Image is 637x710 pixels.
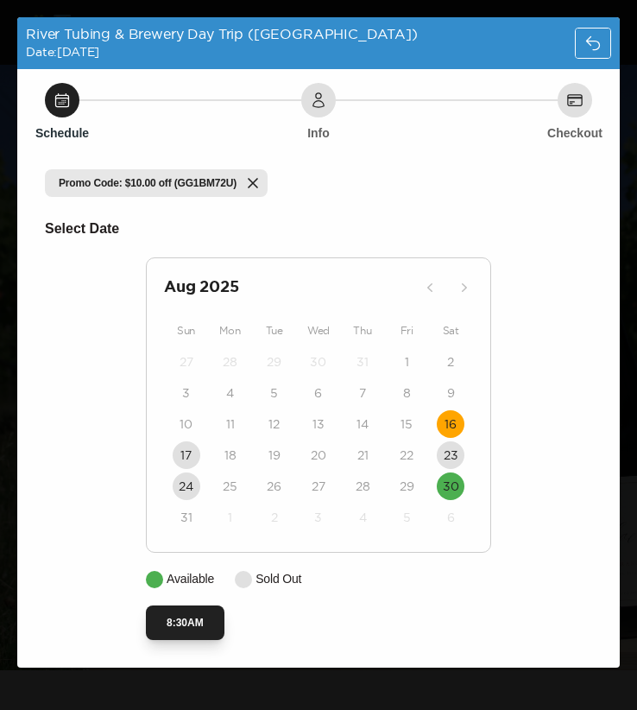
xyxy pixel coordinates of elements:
time: 25 [223,478,237,495]
time: 29 [267,353,281,371]
div: Wed [296,320,340,341]
button: 29 [393,472,420,500]
button: 5 [393,504,420,531]
button: 2 [437,348,464,376]
time: 15 [400,415,413,433]
div: Sun [164,320,208,341]
time: 6 [447,509,455,526]
button: 15 [393,410,420,438]
button: 17 [173,441,200,469]
button: 23 [437,441,464,469]
time: 5 [270,384,278,402]
div: Thu [341,320,385,341]
time: 12 [268,415,280,433]
button: 8 [393,379,420,407]
p: Available [167,570,214,588]
time: 5 [403,509,411,526]
time: 17 [180,447,192,464]
time: 31 [180,509,192,526]
time: 21 [357,447,369,464]
time: 19 [268,447,281,464]
div: Sat [429,320,473,341]
time: 14 [356,415,369,433]
button: 28 [217,348,244,376]
time: 3 [314,509,322,526]
h6: Select Date [45,218,592,240]
time: 2 [271,509,278,526]
time: 13 [312,415,325,433]
button: 19 [261,441,288,469]
time: 1 [405,353,409,371]
button: 1 [217,504,244,531]
time: 31 [356,353,369,371]
div: Tue [252,320,296,341]
div: Mon [208,320,252,341]
h6: Schedule [35,124,89,142]
button: 29 [261,348,288,376]
button: 26 [261,472,288,500]
time: 29 [400,478,414,495]
p: Sold Out [255,570,301,588]
button: 2 [261,504,288,531]
time: 2 [447,353,454,371]
button: 1 [393,348,420,376]
time: 4 [359,509,367,526]
h2: Aug 2025 [164,276,416,300]
h6: Checkout [547,124,602,142]
button: 7 [349,379,376,407]
time: 27 [180,353,193,371]
time: 20 [311,447,326,464]
button: 18 [217,441,244,469]
button: 20 [305,441,332,469]
button: 6 [437,504,464,531]
button: 27 [173,348,200,376]
time: 23 [444,447,458,464]
time: 22 [400,447,413,464]
button: 22 [393,441,420,469]
button: 6 [305,379,332,407]
time: 3 [182,384,190,402]
time: 8 [403,384,411,402]
time: 28 [223,353,237,371]
time: 24 [179,478,193,495]
button: 16 [437,410,464,438]
button: 27 [305,472,332,500]
button: 30 [305,348,332,376]
button: 10 [173,410,200,438]
div: Fri [385,320,429,341]
button: 9 [437,379,464,407]
span: River Tubing & Brewery Day Trip ([GEOGRAPHIC_DATA]) [26,26,418,41]
span: Date: [DATE] [26,45,99,59]
time: 18 [224,447,237,464]
button: 24 [173,472,200,500]
time: 1 [228,509,232,526]
button: 3 [173,379,200,407]
time: 16 [445,415,457,433]
button: 21 [349,441,376,469]
button: 3 [305,504,332,531]
button: 5 [261,379,288,407]
time: 11 [226,415,235,433]
button: 12 [261,410,288,438]
button: 31 [173,504,200,531]
time: 30 [443,478,459,495]
time: 28 [356,478,370,495]
time: 10 [180,415,192,433]
time: 26 [267,478,281,495]
button: 4 [217,379,244,407]
time: 30 [310,353,326,371]
button: 30 [437,472,464,500]
button: 31 [349,348,376,376]
button: 8:30AM [146,605,224,640]
button: 4 [349,504,376,531]
h6: Info [307,124,330,142]
button: 11 [217,410,244,438]
time: 27 [312,478,325,495]
button: 14 [349,410,376,438]
button: 28 [349,472,376,500]
time: 7 [359,384,366,402]
time: 4 [226,384,234,402]
time: 6 [314,384,322,402]
span: Promo Code: $10.00 off (GG1BM72U) [59,176,237,190]
button: 25 [217,472,244,500]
